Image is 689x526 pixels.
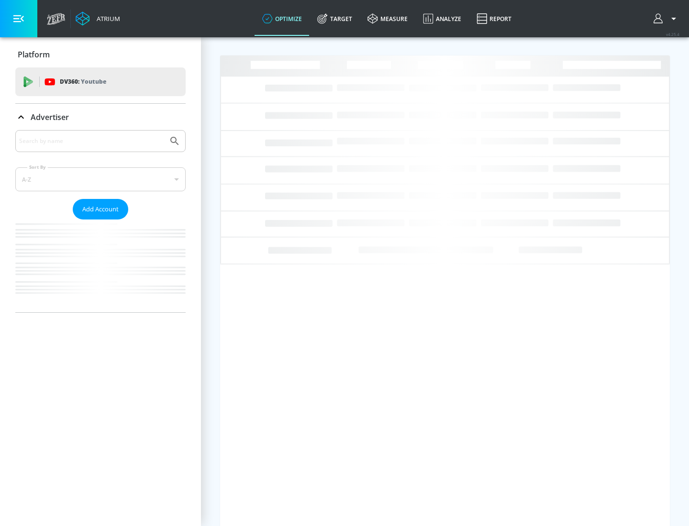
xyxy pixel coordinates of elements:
a: optimize [255,1,310,36]
p: Advertiser [31,112,69,122]
input: Search by name [19,135,164,147]
a: Atrium [76,11,120,26]
p: DV360: [60,77,106,87]
a: Target [310,1,360,36]
span: v 4.25.4 [666,32,679,37]
div: DV360: Youtube [15,67,186,96]
label: Sort By [27,164,48,170]
p: Youtube [81,77,106,87]
nav: list of Advertiser [15,219,186,312]
div: Platform [15,41,186,68]
div: Advertiser [15,130,186,312]
a: measure [360,1,415,36]
a: Analyze [415,1,469,36]
button: Add Account [73,199,128,219]
p: Platform [18,49,50,60]
div: A-Z [15,167,186,191]
div: Atrium [93,14,120,23]
div: Advertiser [15,104,186,131]
span: Add Account [82,204,119,215]
a: Report [469,1,519,36]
